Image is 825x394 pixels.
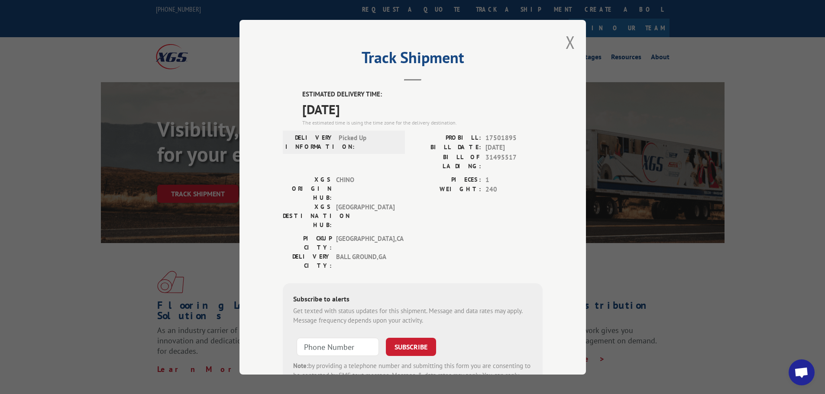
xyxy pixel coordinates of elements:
div: Open chat [789,359,815,385]
div: by providing a telephone number and submitting this form you are consenting to be contacted by SM... [293,361,532,390]
label: ESTIMATED DELIVERY TIME: [302,90,543,99]
button: Close modal [566,31,575,54]
span: [GEOGRAPHIC_DATA] , CA [336,234,395,252]
h2: Track Shipment [283,51,543,68]
label: WEIGHT: [413,185,481,195]
span: BALL GROUND , GA [336,252,395,270]
span: [DATE] [302,99,543,119]
button: SUBSCRIBE [386,337,436,356]
span: 1 [485,175,543,185]
label: XGS ORIGIN HUB: [283,175,332,202]
label: BILL OF LADING: [413,152,481,170]
span: 240 [485,185,543,195]
span: 17501895 [485,133,543,143]
label: DELIVERY INFORMATION: [285,133,334,151]
div: The estimated time is using the time zone for the delivery destination. [302,119,543,126]
label: DELIVERY CITY: [283,252,332,270]
span: CHINO [336,175,395,202]
label: XGS DESTINATION HUB: [283,202,332,229]
span: [DATE] [485,143,543,153]
label: BILL DATE: [413,143,481,153]
div: Get texted with status updates for this shipment. Message and data rates may apply. Message frequ... [293,306,532,325]
label: PICKUP CITY: [283,234,332,252]
span: 31495517 [485,152,543,170]
div: Subscribe to alerts [293,293,532,306]
strong: Note: [293,361,308,369]
input: Phone Number [297,337,379,356]
label: PIECES: [413,175,481,185]
label: PROBILL: [413,133,481,143]
span: Picked Up [339,133,397,151]
span: [GEOGRAPHIC_DATA] [336,202,395,229]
